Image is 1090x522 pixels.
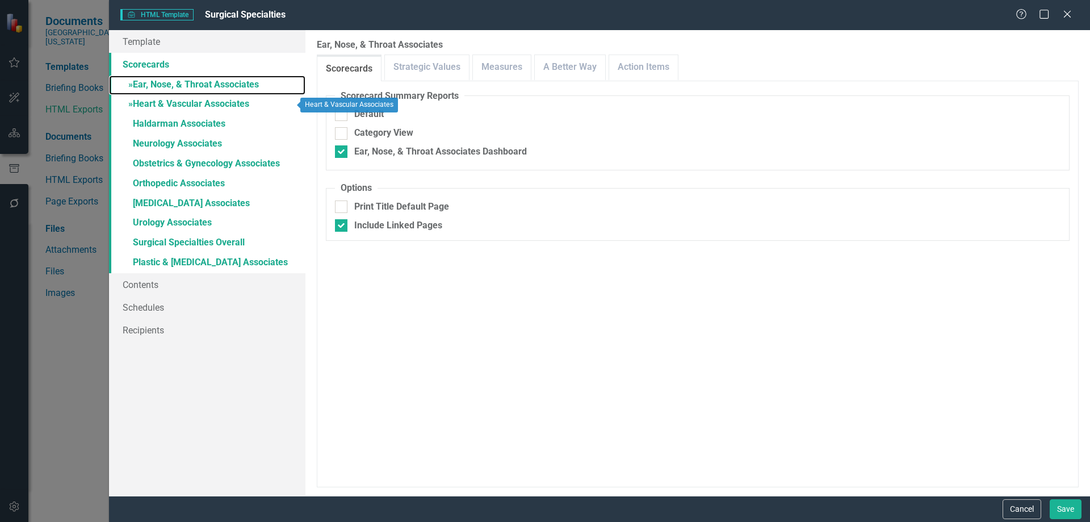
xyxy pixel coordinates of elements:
[354,201,449,214] div: Print Title Default Page
[385,55,469,80] a: Strategic Values
[109,233,305,253] a: Surgical Specialties Overall
[354,145,527,158] div: Ear, Nose, & Throat Associates Dashboard
[109,319,305,341] a: Recipients
[354,127,413,140] div: Category View
[128,79,133,90] span: »
[354,219,442,232] div: Include Linked Pages
[609,55,678,80] a: Action Items
[473,55,531,80] a: Measures
[317,57,381,81] a: Scorecards
[109,95,305,115] a: »Heart & Vascular Associates
[1003,499,1041,519] button: Cancel
[109,30,305,53] a: Template
[109,135,305,154] a: Neurology Associates
[128,98,133,109] span: »
[354,108,384,121] div: Default
[535,55,605,80] a: A Better Way
[317,39,1079,52] label: Ear, Nose, & Throat Associates
[205,9,286,20] span: Surgical Specialties
[109,174,305,194] a: Orthopedic Associates
[109,115,305,135] a: Haldarman Associates
[109,76,305,95] a: »Ear, Nose, & Throat Associates
[1050,499,1081,519] button: Save
[109,253,305,273] a: Plastic & [MEDICAL_DATA] Associates
[300,98,398,112] div: Heart & Vascular Associates
[109,296,305,319] a: Schedules
[109,154,305,174] a: Obstetrics & Gynecology Associates
[335,182,378,195] legend: Options
[335,90,464,103] legend: Scorecard Summary Reports
[109,214,305,233] a: Urology Associates
[109,194,305,214] a: [MEDICAL_DATA] Associates
[109,273,305,296] a: Contents
[109,53,305,76] a: Scorecards
[120,9,194,20] span: HTML Template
